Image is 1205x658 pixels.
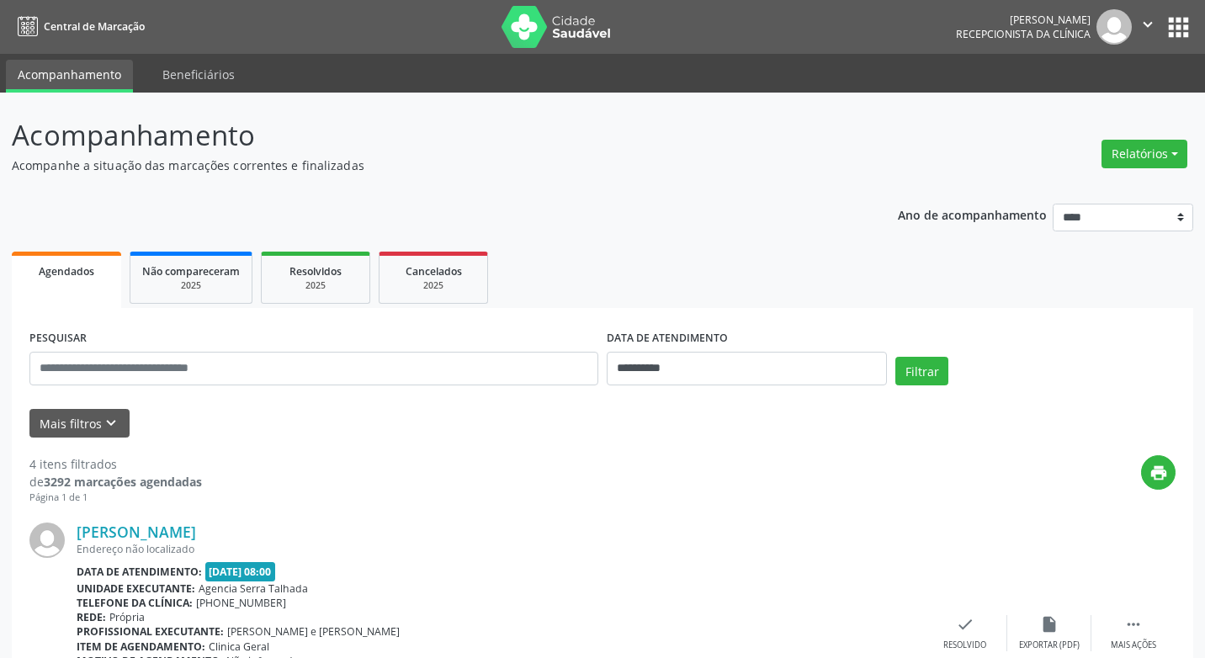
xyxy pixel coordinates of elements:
[1101,140,1187,168] button: Relatórios
[77,596,193,610] b: Telefone da clínica:
[109,610,145,624] span: Própria
[1040,615,1059,634] i: insert_drive_file
[1149,464,1168,482] i: print
[289,264,342,279] span: Resolvidos
[1164,13,1193,42] button: apps
[77,624,224,639] b: Profissional executante:
[6,60,133,93] a: Acompanhamento
[102,414,120,432] i: keyboard_arrow_down
[151,60,247,89] a: Beneficiários
[77,610,106,624] b: Rede:
[44,474,202,490] strong: 3292 marcações agendadas
[205,562,276,581] span: [DATE] 08:00
[607,326,728,352] label: DATA DE ATENDIMENTO
[77,639,205,654] b: Item de agendamento:
[406,264,462,279] span: Cancelados
[29,409,130,438] button: Mais filtroskeyboard_arrow_down
[943,639,986,651] div: Resolvido
[29,326,87,352] label: PESQUISAR
[12,157,839,174] p: Acompanhe a situação das marcações correntes e finalizadas
[956,13,1091,27] div: [PERSON_NAME]
[29,491,202,505] div: Página 1 de 1
[1096,9,1132,45] img: img
[12,114,839,157] p: Acompanhamento
[77,542,923,556] div: Endereço não localizado
[77,565,202,579] b: Data de atendimento:
[227,624,400,639] span: [PERSON_NAME] e [PERSON_NAME]
[142,279,240,292] div: 2025
[44,19,145,34] span: Central de Marcação
[1141,455,1176,490] button: print
[29,455,202,473] div: 4 itens filtrados
[29,473,202,491] div: de
[956,27,1091,41] span: Recepcionista da clínica
[142,264,240,279] span: Não compareceram
[956,615,974,634] i: check
[895,357,948,385] button: Filtrar
[1132,9,1164,45] button: 
[196,596,286,610] span: [PHONE_NUMBER]
[77,523,196,541] a: [PERSON_NAME]
[1019,639,1080,651] div: Exportar (PDF)
[1111,639,1156,651] div: Mais ações
[391,279,475,292] div: 2025
[29,523,65,558] img: img
[898,204,1047,225] p: Ano de acompanhamento
[12,13,145,40] a: Central de Marcação
[199,581,308,596] span: Agencia Serra Talhada
[1124,615,1143,634] i: 
[39,264,94,279] span: Agendados
[77,581,195,596] b: Unidade executante:
[273,279,358,292] div: 2025
[209,639,269,654] span: Clinica Geral
[1139,15,1157,34] i: 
